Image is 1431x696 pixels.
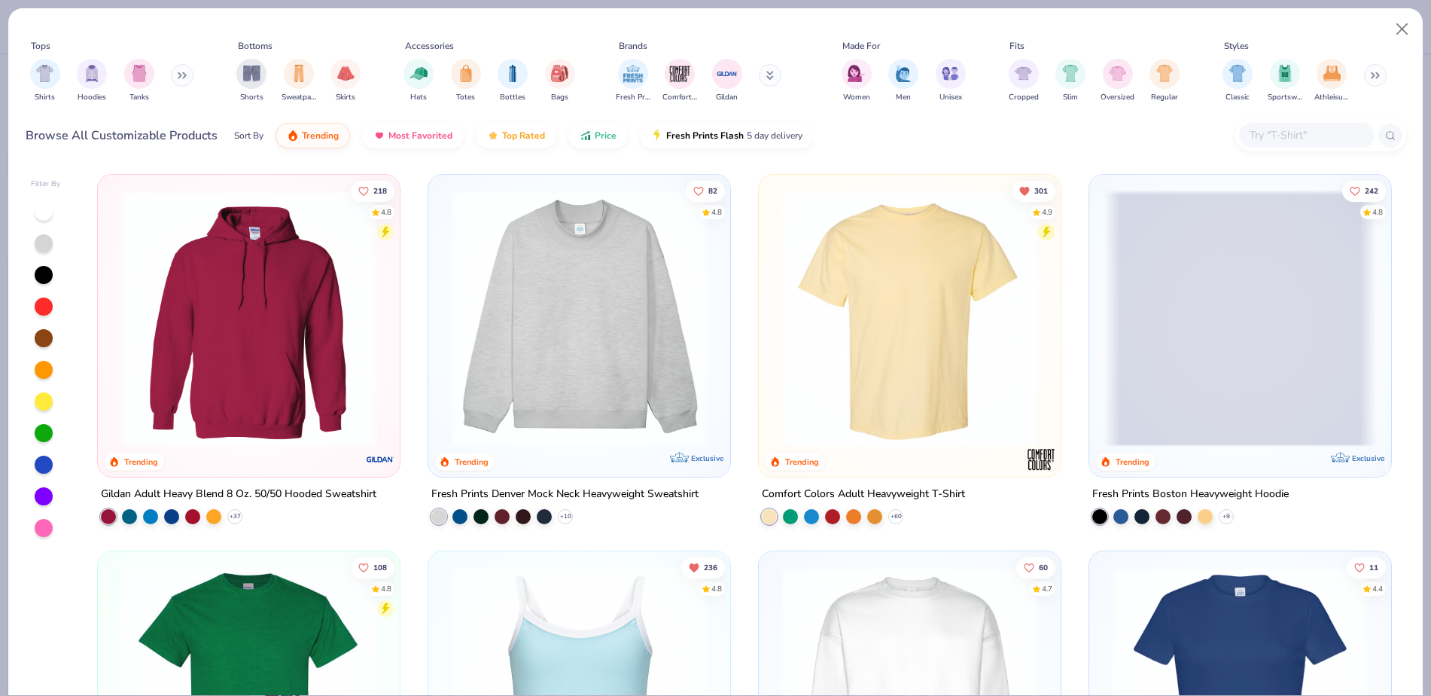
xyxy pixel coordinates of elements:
[362,123,464,148] button: Most Favorited
[287,130,299,142] img: trending.gif
[1063,92,1078,103] span: Slim
[651,130,663,142] img: flash.gif
[31,179,61,190] div: Filter By
[1062,65,1079,82] img: Slim Image
[101,485,376,504] div: Gildan Adult Heavy Blend 8 Oz. 50/50 Hooded Sweatshirt
[545,59,575,103] div: filter for Bags
[26,127,218,145] div: Browse All Customizable Products
[131,65,148,82] img: Tanks Image
[1388,15,1417,44] button: Close
[891,512,902,521] span: + 60
[616,92,650,103] span: Fresh Prints
[1101,92,1134,103] span: Oversized
[662,59,697,103] button: filter button
[640,123,814,148] button: Fresh Prints Flash5 day delivery
[896,92,911,103] span: Men
[458,65,474,82] img: Totes Image
[1101,59,1134,103] div: filter for Oversized
[31,39,50,53] div: Tops
[842,59,872,103] button: filter button
[762,485,965,504] div: Comfort Colors Adult Heavyweight T-Shirt
[888,59,918,103] button: filter button
[365,444,395,475] img: Gildan logo
[1268,92,1302,103] span: Sportswear
[1009,59,1039,103] button: filter button
[431,485,699,504] div: Fresh Prints Denver Mock Neck Heavyweight Sweatshirt
[616,59,650,103] div: filter for Fresh Prints
[662,92,697,103] span: Comfort Colors
[443,190,715,447] img: f5d85501-0dbb-4ee4-b115-c08fa3845d83
[712,59,742,103] button: filter button
[888,59,918,103] div: filter for Men
[291,65,307,82] img: Sweatpants Image
[1026,444,1056,475] img: Comfort Colors logo
[1314,59,1349,103] button: filter button
[381,206,391,218] div: 4.8
[1109,65,1126,82] img: Oversized Image
[236,59,266,103] button: filter button
[616,59,650,103] button: filter button
[35,92,55,103] span: Shirts
[936,59,966,103] div: filter for Unisex
[842,39,880,53] div: Made For
[1009,39,1025,53] div: Fits
[716,92,738,103] span: Gildan
[476,123,556,148] button: Top Rated
[403,59,434,103] div: filter for Hats
[381,583,391,594] div: 4.8
[1012,180,1055,201] button: Unlike
[843,92,870,103] span: Women
[666,130,744,142] span: Fresh Prints Flash
[848,65,865,82] img: Women Image
[234,129,263,142] div: Sort By
[451,59,481,103] div: filter for Totes
[129,92,149,103] span: Tanks
[1009,92,1039,103] span: Cropped
[487,130,499,142] img: TopRated.gif
[1372,206,1383,218] div: 4.8
[1222,512,1230,521] span: + 9
[1222,59,1253,103] button: filter button
[1369,563,1378,571] span: 11
[1042,583,1052,594] div: 4.7
[1352,453,1384,463] span: Exclusive
[1055,59,1085,103] button: filter button
[1372,583,1383,594] div: 4.4
[238,39,272,53] div: Bottoms
[276,123,350,148] button: Trending
[282,59,316,103] button: filter button
[502,130,545,142] span: Top Rated
[668,63,691,85] img: Comfort Colors Image
[716,63,738,85] img: Gildan Image
[30,59,60,103] div: filter for Shirts
[1042,206,1052,218] div: 4.9
[1229,65,1247,82] img: Classic Image
[336,92,355,103] span: Skirts
[895,65,912,82] img: Men Image
[373,130,385,142] img: most_fav.gif
[622,63,644,85] img: Fresh Prints Image
[711,206,722,218] div: 4.8
[403,59,434,103] button: filter button
[30,59,60,103] button: filter button
[330,59,361,103] div: filter for Skirts
[302,130,339,142] span: Trending
[1039,563,1048,571] span: 60
[1092,485,1289,504] div: Fresh Prints Boston Heavyweight Hoodie
[1149,59,1180,103] button: filter button
[373,187,387,194] span: 218
[230,512,241,521] span: + 37
[282,59,316,103] div: filter for Sweatpants
[704,563,717,571] span: 236
[113,190,385,447] img: 01756b78-01f6-4cc6-8d8a-3c30c1a0c8ac
[1224,39,1249,53] div: Styles
[568,123,628,148] button: Price
[1342,180,1386,201] button: Like
[243,65,260,82] img: Shorts Image
[1347,557,1386,578] button: Like
[77,59,107,103] button: filter button
[1365,187,1378,194] span: 242
[388,130,452,142] span: Most Favorited
[78,92,106,103] span: Hoodies
[77,59,107,103] div: filter for Hoodies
